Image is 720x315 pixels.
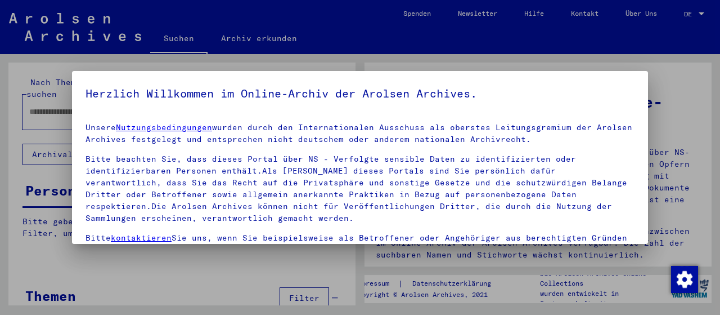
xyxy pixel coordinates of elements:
a: kontaktieren [111,233,172,243]
a: Nutzungsbedingungen [116,122,212,132]
p: Bitte Sie uns, wenn Sie beispielsweise als Betroffener oder Angehöriger aus berechtigten Gründen ... [85,232,634,256]
div: Zustimmung ändern [670,265,697,292]
p: Unsere wurden durch den Internationalen Ausschuss als oberstes Leitungsgremium der Arolsen Archiv... [85,122,634,145]
p: Bitte beachten Sie, dass dieses Portal über NS - Verfolgte sensible Daten zu identifizierten oder... [85,153,634,224]
img: Zustimmung ändern [671,266,698,293]
h5: Herzlich Willkommen im Online-Archiv der Arolsen Archives. [85,85,634,103]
